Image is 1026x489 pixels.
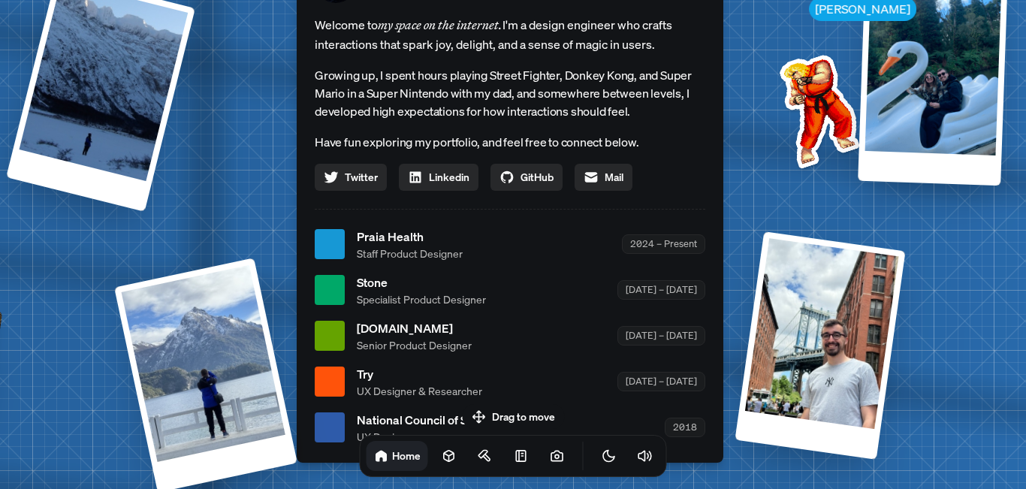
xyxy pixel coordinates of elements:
[357,228,463,246] span: Praia Health
[617,372,705,391] div: [DATE] – [DATE]
[315,132,705,152] p: Have fun exploring my portfolio, and feel free to connect below.
[392,448,421,463] h1: Home
[357,319,472,337] span: [DOMAIN_NAME]
[357,365,482,383] span: Try
[594,441,624,471] button: Toggle Theme
[605,169,623,185] span: Mail
[357,246,463,261] span: Staff Product Designer
[741,32,892,184] img: Profile example
[357,337,472,353] span: Senior Product Designer
[617,326,705,345] div: [DATE] – [DATE]
[315,164,387,191] a: Twitter
[367,441,428,471] a: Home
[575,164,632,191] a: Mail
[378,17,502,32] em: my space on the internet.
[490,164,563,191] a: GitHub
[315,15,705,54] span: Welcome to I'm a design engineer who crafts interactions that spark joy, delight, and a sense of ...
[345,169,378,185] span: Twitter
[357,273,486,291] span: Stone
[429,169,469,185] span: Linkedin
[357,383,482,399] span: UX Designer & Researcher
[521,169,554,185] span: GitHub
[357,291,486,307] span: Specialist Product Designer
[399,164,478,191] a: Linkedin
[622,234,705,253] div: 2024 – Present
[315,66,705,120] p: Growing up, I spent hours playing Street Fighter, Donkey Kong, and Super Mario in a Super Nintend...
[617,280,705,299] div: [DATE] – [DATE]
[665,418,705,436] div: 2018
[630,441,660,471] button: Toggle Audio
